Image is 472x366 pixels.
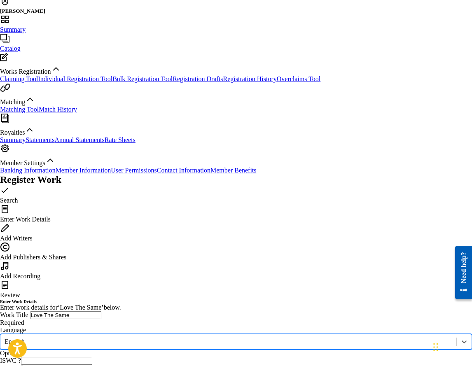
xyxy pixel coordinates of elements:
[449,240,472,306] iframe: Resource Center
[45,155,55,165] img: expand
[111,167,157,174] a: User Permissions
[51,64,61,74] img: expand
[431,326,472,366] iframe: Chat Widget
[210,167,257,174] a: Member Benefits
[223,75,277,82] a: Registration History
[38,75,112,82] a: Individual Registration Tool
[58,304,104,311] span: Love The Same
[104,304,121,311] span: below.
[105,136,136,143] a: Rate Sheets
[173,75,223,82] a: Registration Drafts
[18,357,21,364] span: ?
[112,75,173,82] a: Bulk Registration Tool
[39,106,77,113] a: Match History
[56,167,111,174] a: Member Information
[25,94,35,104] img: expand
[157,167,210,174] a: Contact Information
[25,125,35,135] img: expand
[433,335,438,359] div: Drag
[60,304,101,311] span: Love The Same
[277,75,321,82] a: Overclaims Tool
[54,136,104,143] a: Annual Statements
[26,136,54,143] a: Statements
